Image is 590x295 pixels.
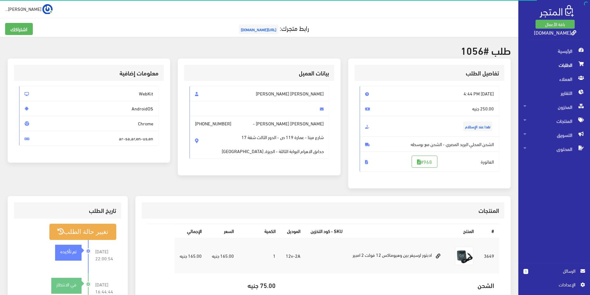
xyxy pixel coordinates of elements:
span: المخزون [523,100,585,114]
h5: 75.00 جنيه [244,282,276,289]
a: اﻹعدادات [523,281,585,291]
th: اﻹجمالي [175,224,207,238]
span: التقارير [523,86,585,100]
span: 1 [523,269,528,274]
h2: طلب #1056 [8,45,511,56]
a: #968 [412,156,437,168]
a: الرئيسية [518,44,590,58]
h3: تفاصيل الطلب [360,70,499,76]
h3: المنتجات [147,207,499,214]
span: الرسائل [533,267,575,274]
img: ... [42,4,53,14]
h3: بيانات العميل [190,70,329,76]
a: المخزون [518,100,590,114]
a: العملاء [518,72,590,86]
td: 3649 [479,238,499,274]
a: رابط متجرك:[URL][DOMAIN_NAME] [237,22,309,34]
span: [PERSON_NAME]... [5,5,41,13]
button: تغيير حالة الطلب [49,224,116,240]
span: العملاء [523,72,585,86]
span: [PHONE_NUMBER] [195,120,231,127]
span: [DATE] 16:44:44 [95,281,116,295]
span: Chrome [19,116,159,131]
a: التقارير [518,86,590,100]
a: اشتراكك [5,23,33,35]
span: التسويق [523,128,585,142]
th: السعر [207,224,239,238]
span: ar-sa,ar,en-us,en [19,131,159,146]
span: [PERSON_NAME] [PERSON_NAME] - [190,116,329,159]
th: SKU - كود التخزين [306,224,348,238]
span: شارع مينا - عمارة 119 ص - الدور الثالث شقة 17 حداىق الاهرام البوابة الثالثة - الجيزة, [GEOGRAPHIC... [222,127,324,155]
strong: تم تأكيده [60,248,76,255]
td: ادبتور لرسيفر بين وهيوماكس 12 فولت 2 امبير [348,238,450,274]
a: المحتوى [518,142,590,156]
span: [URL][DOMAIN_NAME] [239,25,278,34]
h5: الشحن [286,282,494,289]
th: # [479,224,499,238]
a: 1 الرسائل [523,267,585,281]
img: . [540,5,574,18]
h3: تاريخ الطلب [19,207,116,214]
span: الشحن المحلي البريد المصري - الشحن مع بوسطه [360,137,499,152]
span: 250.00 جنيه [360,101,499,116]
th: الموديل [281,224,306,238]
span: الفاتورة [360,151,499,172]
td: 165.00 جنيه [175,238,207,274]
td: 1 [239,238,281,274]
div: في الانتظار [51,281,82,288]
span: المنتجات [523,114,585,128]
span: المحتوى [523,142,585,156]
a: ... [PERSON_NAME]... [5,4,53,14]
a: باقة الأعمال [536,20,575,29]
span: نقدا عند الإستلام [463,122,492,131]
span: اﻹعدادات [529,281,575,288]
span: الرئيسية [523,44,585,58]
td: 165.00 جنيه [207,238,239,274]
th: المنتج [348,224,479,238]
span: AndroidOS [19,101,159,116]
span: الطلبات [523,58,585,72]
h3: معلومات إضافية [19,70,159,76]
a: [DOMAIN_NAME] [534,28,576,37]
span: [DATE] 22:00:54 [95,248,116,262]
td: 12v-2A [281,238,306,274]
a: المنتجات [518,114,590,128]
span: WebKit [19,86,159,101]
a: الطلبات [518,58,590,72]
th: الكمية [239,224,281,238]
span: [PERSON_NAME] [PERSON_NAME] [190,86,329,101]
span: [DATE] 4:44 PM [360,86,499,101]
